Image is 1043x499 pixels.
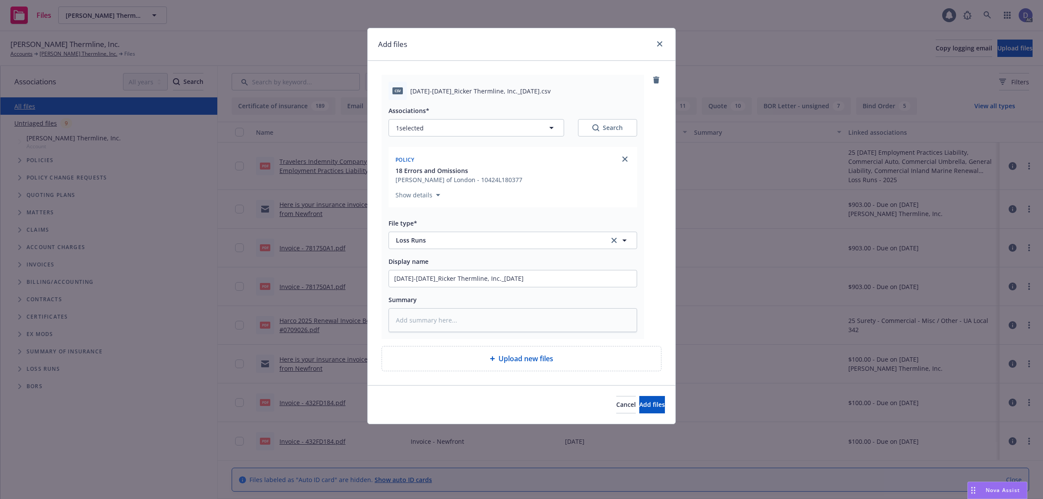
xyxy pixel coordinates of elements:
[395,166,522,175] button: 18 Errors and Omissions
[609,235,619,246] a: clear selection
[616,396,636,413] button: Cancel
[389,270,637,287] input: Add display name here...
[382,346,661,371] div: Upload new files
[396,236,597,245] span: Loss Runs
[395,166,468,175] span: 18 Errors and Omissions
[967,482,1027,499] button: Nova Assist
[592,123,623,132] div: Search
[616,400,636,409] span: Cancel
[395,156,415,163] span: Policy
[389,119,564,136] button: 1selected
[578,119,637,136] button: SearchSearch
[968,482,979,499] div: Drag to move
[639,396,665,413] button: Add files
[498,353,553,364] span: Upload new files
[389,219,417,227] span: File type*
[410,86,551,96] span: [DATE]-[DATE]_Ricker Thermline, Inc._[DATE].csv
[592,124,599,131] svg: Search
[389,106,429,115] span: Associations*
[651,75,661,85] a: remove
[392,190,444,200] button: Show details
[396,123,424,133] span: 1 selected
[389,296,417,304] span: Summary
[620,154,630,164] a: close
[378,39,407,50] h1: Add files
[654,39,665,49] a: close
[389,232,637,249] button: Loss Runsclear selection
[395,175,522,184] div: [PERSON_NAME] of London - 10424L180377
[639,400,665,409] span: Add files
[392,87,403,94] span: csv
[389,257,428,266] span: Display name
[986,486,1020,494] span: Nova Assist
